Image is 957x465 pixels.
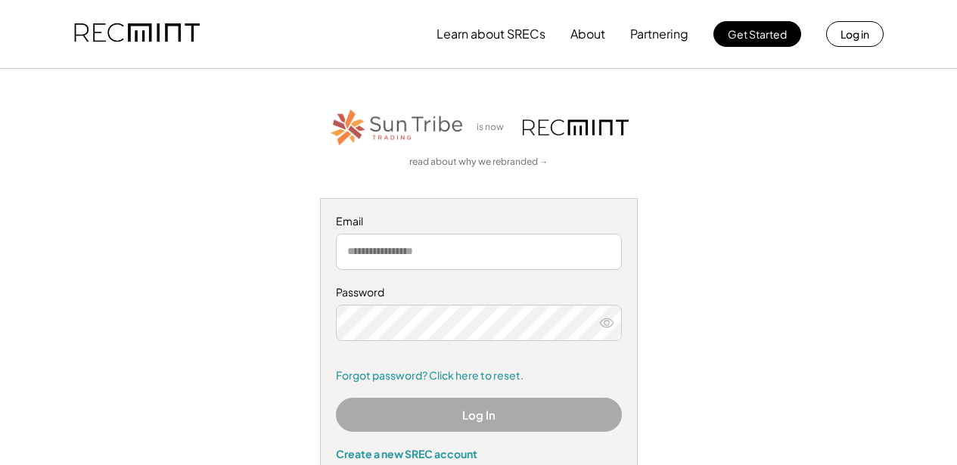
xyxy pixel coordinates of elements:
[336,447,622,460] div: Create a new SREC account
[329,107,465,148] img: STT_Horizontal_Logo%2B-%2BColor.png
[630,19,688,49] button: Partnering
[74,8,200,60] img: recmint-logotype%403x.png
[336,214,622,229] div: Email
[570,19,605,49] button: About
[523,119,629,135] img: recmint-logotype%403x.png
[437,19,545,49] button: Learn about SRECs
[336,368,622,383] a: Forgot password? Click here to reset.
[826,21,884,47] button: Log in
[473,121,515,134] div: is now
[409,156,548,169] a: read about why we rebranded →
[713,21,801,47] button: Get Started
[336,398,622,432] button: Log In
[336,285,622,300] div: Password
